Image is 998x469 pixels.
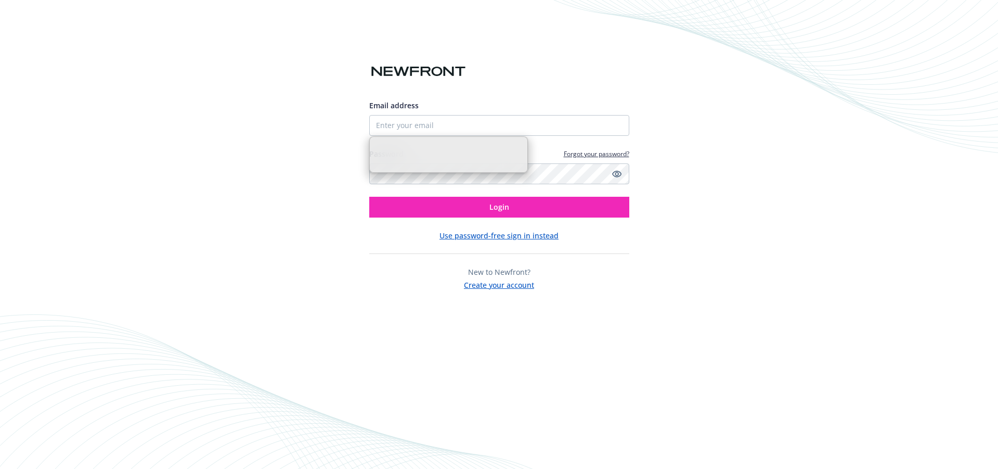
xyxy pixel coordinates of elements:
a: Forgot your password? [564,149,629,158]
span: New to Newfront? [468,267,530,277]
img: Newfront logo [369,62,468,81]
span: Email address [369,100,419,110]
input: Enter your email [369,115,629,136]
button: Create your account [464,277,534,290]
input: Enter your password [369,163,629,184]
button: Use password-free sign in instead [439,230,559,241]
button: Login [369,197,629,218]
span: Login [489,202,509,212]
a: Show password [611,168,623,180]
